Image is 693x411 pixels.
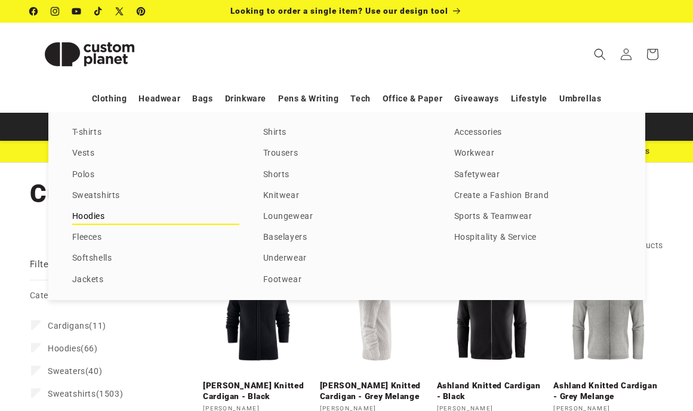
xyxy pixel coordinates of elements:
[454,209,621,225] a: Sports & Teamwear
[263,125,430,141] a: Shirts
[48,321,89,330] span: Cardigans
[350,88,370,109] a: Tech
[48,343,98,354] span: (66)
[92,88,127,109] a: Clothing
[230,6,448,16] span: Looking to order a single item? Use our design tool
[30,27,149,81] img: Custom Planet
[263,272,430,288] a: Footwear
[454,146,621,162] a: Workwear
[320,381,430,401] a: [PERSON_NAME] Knitted Cardigan - Grey Melange
[48,366,102,376] span: (40)
[72,251,239,267] a: Softshells
[72,167,239,183] a: Polos
[203,381,313,401] a: [PERSON_NAME] Knitted Cardigan - Black
[278,88,338,109] a: Pens & Writing
[72,272,239,288] a: Jackets
[48,389,96,398] span: Sweatshirts
[48,366,85,376] span: Sweaters
[263,167,430,183] a: Shorts
[383,88,442,109] a: Office & Paper
[263,230,430,246] a: Baselayers
[26,23,154,85] a: Custom Planet
[48,344,81,353] span: Hoodies
[138,88,180,109] a: Headwear
[263,188,430,204] a: Knitwear
[559,88,601,109] a: Umbrellas
[72,230,239,246] a: Fleeces
[587,41,613,67] summary: Search
[454,230,621,246] a: Hospitality & Service
[488,282,693,411] iframe: Chat Widget
[72,188,239,204] a: Sweatshirts
[72,209,239,225] a: Hoodies
[454,125,621,141] a: Accessories
[454,188,621,204] a: Create a Fashion Brand
[263,209,430,225] a: Loungewear
[48,320,106,331] span: (11)
[225,88,266,109] a: Drinkware
[48,388,123,399] span: (1503)
[192,88,212,109] a: Bags
[72,125,239,141] a: T-shirts
[437,381,547,401] a: Ashland Knitted Cardigan - Black
[454,167,621,183] a: Safetywear
[72,146,239,162] a: Vests
[263,251,430,267] a: Underwear
[263,146,430,162] a: Trousers
[511,88,547,109] a: Lifestyle
[454,88,498,109] a: Giveaways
